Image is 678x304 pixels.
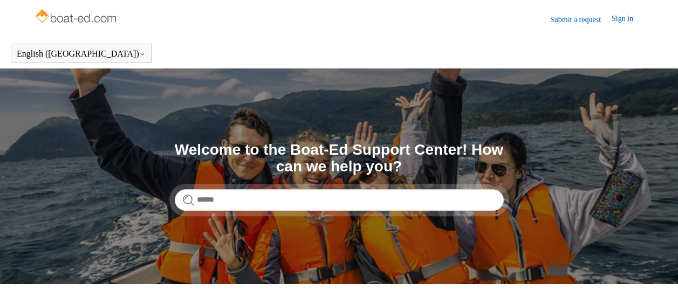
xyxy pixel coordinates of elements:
[34,6,120,28] img: Boat-Ed Help Center home page
[175,142,504,175] h1: Welcome to the Boat-Ed Support Center! How can we help you?
[550,14,612,25] a: Submit a request
[612,13,644,26] a: Sign in
[175,189,504,211] input: Search
[17,49,146,59] button: English ([GEOGRAPHIC_DATA])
